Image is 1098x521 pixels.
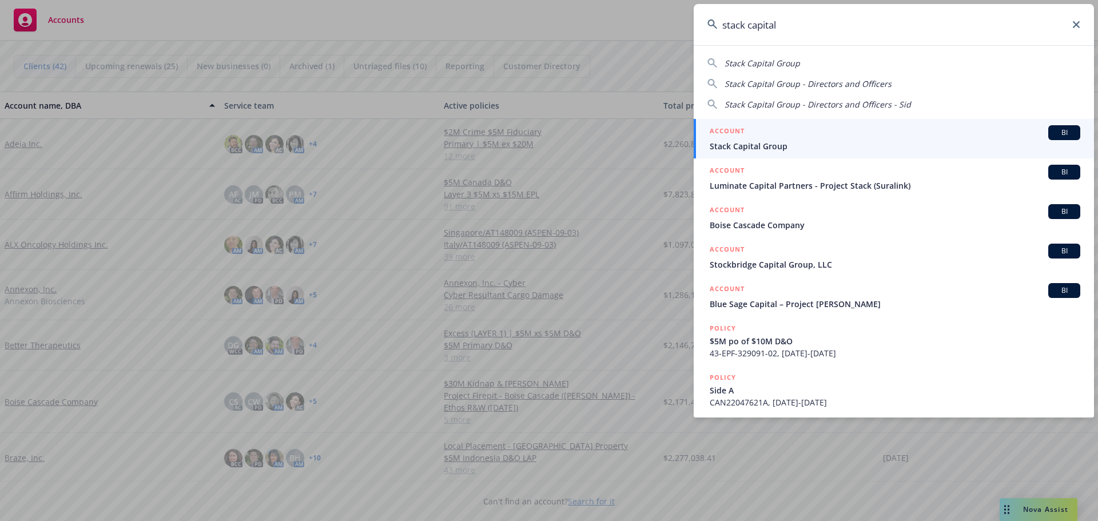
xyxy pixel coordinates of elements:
h5: ACCOUNT [710,165,745,178]
h5: POLICY [710,323,736,334]
span: $5M po of $10M D&O [710,335,1080,347]
a: ACCOUNTBIBlue Sage Capital – Project [PERSON_NAME] [694,277,1094,316]
span: 43-EPF-329091-02, [DATE]-[DATE] [710,347,1080,359]
a: ACCOUNTBIStockbridge Capital Group, LLC [694,237,1094,277]
h5: ACCOUNT [710,244,745,257]
h5: ACCOUNT [710,204,745,218]
a: ACCOUNTBIStack Capital Group [694,119,1094,158]
span: Stack Capital Group - Directors and Officers [725,78,892,89]
h5: ACCOUNT [710,125,745,139]
span: BI [1053,206,1076,217]
span: BI [1053,128,1076,138]
span: Stack Capital Group [725,58,800,69]
span: Side A [710,384,1080,396]
span: Stockbridge Capital Group, LLC [710,258,1080,271]
a: ACCOUNTBILuminate Capital Partners - Project Stack (Suralink) [694,158,1094,198]
span: Boise Cascade Company [710,219,1080,231]
input: Search... [694,4,1094,45]
span: Blue Sage Capital – Project [PERSON_NAME] [710,298,1080,310]
span: Stack Capital Group - Directors and Officers - Sid [725,99,911,110]
span: BI [1053,285,1076,296]
span: Luminate Capital Partners - Project Stack (Suralink) [710,180,1080,192]
a: POLICY$5M po of $10M D&O43-EPF-329091-02, [DATE]-[DATE] [694,316,1094,365]
span: CAN22047621A, [DATE]-[DATE] [710,396,1080,408]
h5: ACCOUNT [710,283,745,297]
a: POLICYSide ACAN22047621A, [DATE]-[DATE] [694,365,1094,415]
span: BI [1053,246,1076,256]
span: BI [1053,167,1076,177]
h5: POLICY [710,372,736,383]
span: Stack Capital Group [710,140,1080,152]
a: ACCOUNTBIBoise Cascade Company [694,198,1094,237]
